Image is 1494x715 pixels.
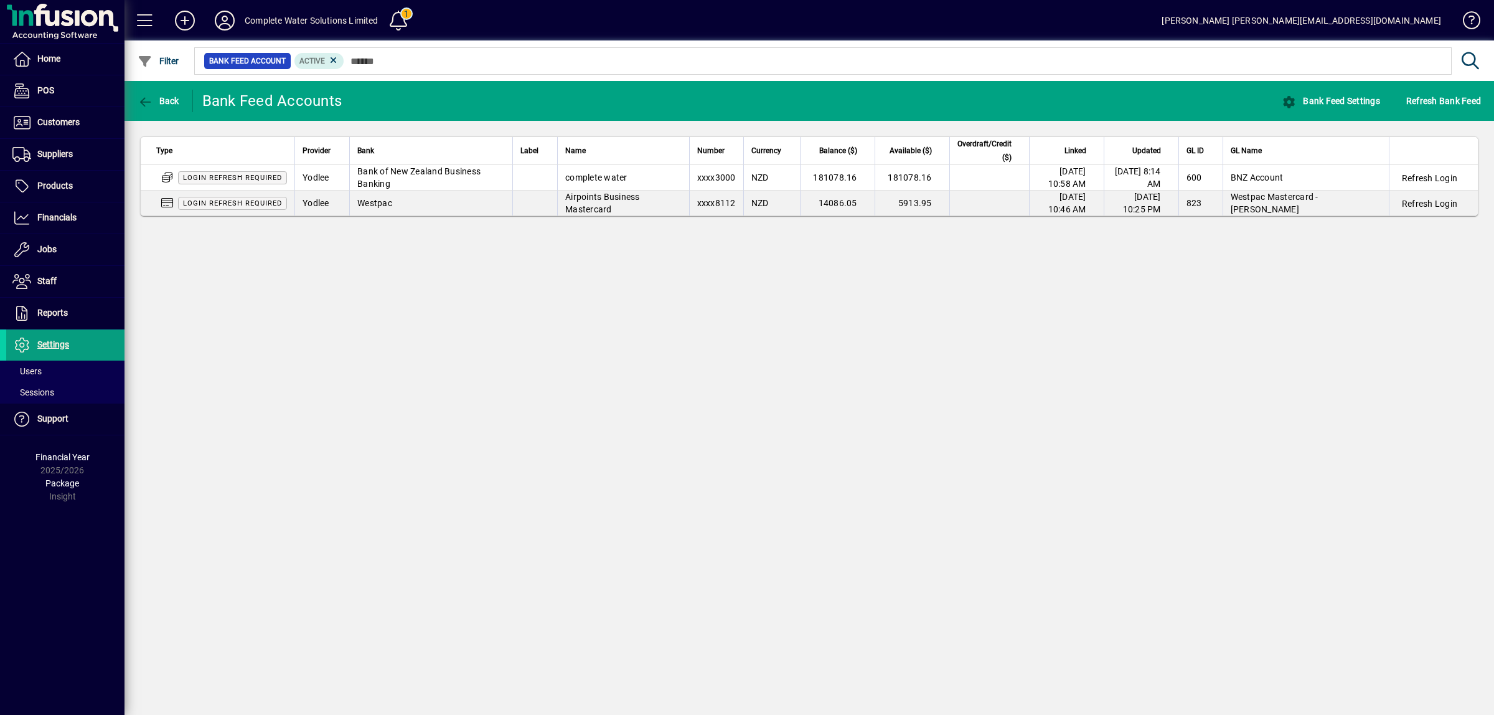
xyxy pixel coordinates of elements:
[6,361,125,382] a: Users
[1037,144,1097,158] div: Linked
[6,107,125,138] a: Customers
[1112,144,1172,158] div: Updated
[1402,197,1457,210] span: Refresh Login
[1231,144,1262,158] span: GL Name
[957,137,1012,164] span: Overdraft/Credit ($)
[697,173,736,182] span: xxxx3000
[1231,173,1284,182] span: BNZ Account
[37,85,54,95] span: POS
[751,144,792,158] div: Currency
[178,172,287,182] app-status-label: Multi-factor authentication (MFA) refresh required
[1454,2,1478,43] a: Knowledge Base
[697,198,736,208] span: xxxx8112
[1029,165,1104,191] td: [DATE] 10:58 AM
[1186,198,1202,208] span: 823
[565,144,682,158] div: Name
[875,165,949,191] td: 181078.16
[1029,191,1104,215] td: [DATE] 10:46 AM
[1397,167,1462,189] button: Refresh Login
[6,75,125,107] a: POS
[751,144,781,158] span: Currency
[1104,191,1178,215] td: [DATE] 10:25 PM
[209,55,286,67] span: Bank Feed Account
[37,339,69,349] span: Settings
[35,452,90,462] span: Financial Year
[12,387,54,397] span: Sessions
[6,44,125,75] a: Home
[37,149,73,159] span: Suppliers
[45,478,79,488] span: Package
[37,54,60,64] span: Home
[819,144,857,158] span: Balance ($)
[6,404,125,435] a: Support
[6,298,125,329] a: Reports
[245,11,378,31] div: Complete Water Solutions Limited
[183,174,282,182] span: Login refresh required
[303,144,331,158] span: Provider
[156,144,172,158] span: Type
[138,56,179,66] span: Filter
[808,144,868,158] div: Balance ($)
[183,199,282,207] span: Login refresh required
[1186,144,1204,158] span: GL ID
[303,198,329,208] span: Yodlee
[6,139,125,170] a: Suppliers
[800,165,875,191] td: 181078.16
[134,90,182,112] button: Back
[1231,144,1381,158] div: GL Name
[37,276,57,286] span: Staff
[205,9,245,32] button: Profile
[565,192,640,214] span: Airpoints Business Mastercard
[6,382,125,403] a: Sessions
[1064,144,1086,158] span: Linked
[520,144,550,158] div: Label
[1403,90,1484,112] button: Refresh Bank Feed
[800,191,875,215] td: 14086.05
[1132,144,1161,158] span: Updated
[6,202,125,234] a: Financials
[357,198,392,208] span: Westpac
[1162,11,1441,31] div: [PERSON_NAME] [PERSON_NAME][EMAIL_ADDRESS][DOMAIN_NAME]
[6,234,125,265] a: Jobs
[294,53,344,69] mat-chip: Activation Status: Active
[37,244,57,254] span: Jobs
[6,266,125,297] a: Staff
[1402,172,1457,184] span: Refresh Login
[751,198,769,208] span: NZD
[1397,192,1462,215] button: Refresh Login
[1406,91,1481,111] span: Refresh Bank Feed
[1279,90,1383,112] button: Bank Feed Settings
[178,197,287,207] app-status-label: Multi-factor authentication (MFA) refresh required
[134,50,182,72] button: Filter
[1231,192,1318,214] span: Westpac Mastercard - [PERSON_NAME]
[303,173,329,182] span: Yodlee
[565,144,586,158] span: Name
[202,91,342,111] div: Bank Feed Accounts
[299,57,325,65] span: Active
[890,144,932,158] span: Available ($)
[165,9,205,32] button: Add
[12,366,42,376] span: Users
[156,144,287,158] div: Type
[957,137,1023,164] div: Overdraft/Credit ($)
[138,96,179,106] span: Back
[697,144,725,158] span: Number
[1104,165,1178,191] td: [DATE] 8:14 AM
[1282,96,1380,106] span: Bank Feed Settings
[357,144,374,158] span: Bank
[125,90,193,112] app-page-header-button: Back
[697,144,736,158] div: Number
[520,144,538,158] span: Label
[357,166,481,189] span: Bank of New Zealand Business Banking
[1186,173,1202,182] span: 600
[37,117,80,127] span: Customers
[875,191,949,215] td: 5913.95
[6,171,125,202] a: Products
[37,308,68,318] span: Reports
[357,144,505,158] div: Bank
[303,144,342,158] div: Provider
[37,181,73,191] span: Products
[883,144,943,158] div: Available ($)
[751,173,769,182] span: NZD
[37,414,68,424] span: Support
